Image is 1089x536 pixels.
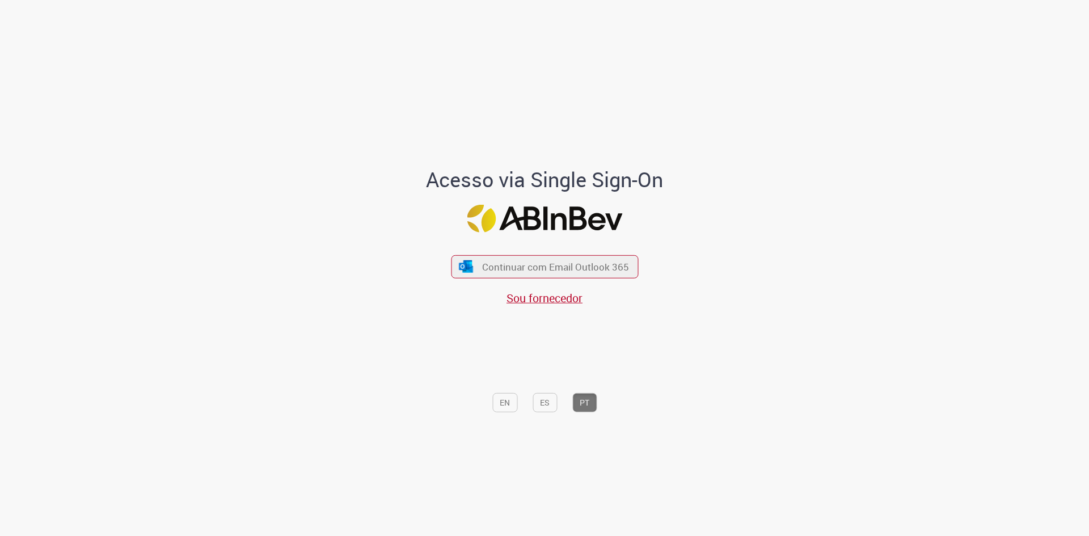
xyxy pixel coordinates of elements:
button: ícone Azure/Microsoft 360 Continuar com Email Outlook 365 [451,255,638,278]
button: EN [492,393,517,412]
span: Continuar com Email Outlook 365 [482,260,629,273]
a: Sou fornecedor [506,290,583,306]
button: PT [572,393,597,412]
h1: Acesso via Single Sign-On [387,168,702,191]
img: Logo ABInBev [467,205,622,233]
button: ES [533,393,557,412]
img: ícone Azure/Microsoft 360 [458,260,474,272]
